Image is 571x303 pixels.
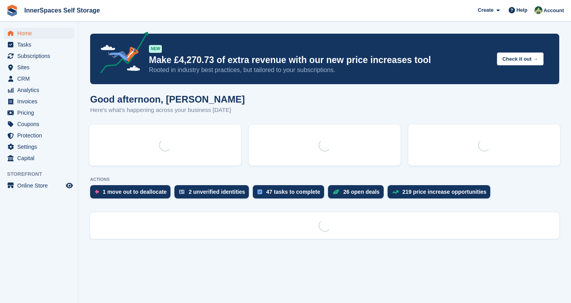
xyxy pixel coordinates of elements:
[257,189,262,194] img: task-75834270c22a3079a89374b754ae025e5fb1db73e45f91037f5363f120a921f8.svg
[4,141,74,152] a: menu
[17,28,64,39] span: Home
[4,153,74,164] a: menu
[149,54,491,66] p: Make £4,270.73 of extra revenue with our new price increases tool
[94,32,149,76] img: price-adjustments-announcement-icon-8257ccfd72463d97f412b2fc003d46551f7dbcb40ab6d574587a9cd5c0d94...
[90,177,559,182] p: ACTIONS
[17,119,64,130] span: Coupons
[103,189,167,195] div: 1 move out to deallocate
[17,107,64,118] span: Pricing
[4,50,74,61] a: menu
[95,189,99,194] img: move_outs_to_deallocate_icon-f764333ba52eb49d3ac5e1228854f67142a1ed5810a6f6cc68b1a99e826820c5.svg
[17,73,64,84] span: CRM
[17,62,64,73] span: Sites
[535,6,542,14] img: Paula Amey
[189,189,245,195] div: 2 unverified identities
[4,119,74,130] a: menu
[517,6,527,14] span: Help
[7,170,78,178] span: Storefront
[17,153,64,164] span: Capital
[90,185,174,202] a: 1 move out to deallocate
[149,66,491,74] p: Rooted in industry best practices, but tailored to your subscriptions.
[343,189,380,195] div: 26 open deals
[388,185,495,202] a: 219 price increase opportunities
[17,180,64,191] span: Online Store
[4,62,74,73] a: menu
[17,96,64,107] span: Invoices
[4,73,74,84] a: menu
[333,189,339,195] img: deal-1b604bf984904fb50ccaf53a9ad4b4a5d6e5aea283cecdc64d6e3604feb123c2.svg
[90,94,245,105] h1: Good afternoon, [PERSON_NAME]
[90,106,245,115] p: Here's what's happening across your business [DATE]
[149,45,162,53] div: NEW
[328,185,388,202] a: 26 open deals
[4,28,74,39] a: menu
[4,96,74,107] a: menu
[497,52,544,65] button: Check it out →
[17,39,64,50] span: Tasks
[17,50,64,61] span: Subscriptions
[17,141,64,152] span: Settings
[17,85,64,96] span: Analytics
[174,185,253,202] a: 2 unverified identities
[266,189,320,195] div: 47 tasks to complete
[4,107,74,118] a: menu
[17,130,64,141] span: Protection
[402,189,487,195] div: 219 price increase opportunities
[478,6,493,14] span: Create
[4,39,74,50] a: menu
[21,4,103,17] a: InnerSpaces Self Storage
[4,130,74,141] a: menu
[4,180,74,191] a: menu
[544,7,564,14] span: Account
[65,181,74,190] a: Preview store
[392,190,399,194] img: price_increase_opportunities-93ffe204e8149a01c8c9dc8f82e8f89637d9d84a8eef4429ea346261dce0b2c0.svg
[253,185,328,202] a: 47 tasks to complete
[6,5,18,16] img: stora-icon-8386f47178a22dfd0bd8f6a31ec36ba5ce8667c1dd55bd0f319d3a0aa187defe.svg
[4,85,74,96] a: menu
[179,189,185,194] img: verify_identity-adf6edd0f0f0b5bbfe63781bf79b02c33cf7c696d77639b501bdc392416b5a36.svg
